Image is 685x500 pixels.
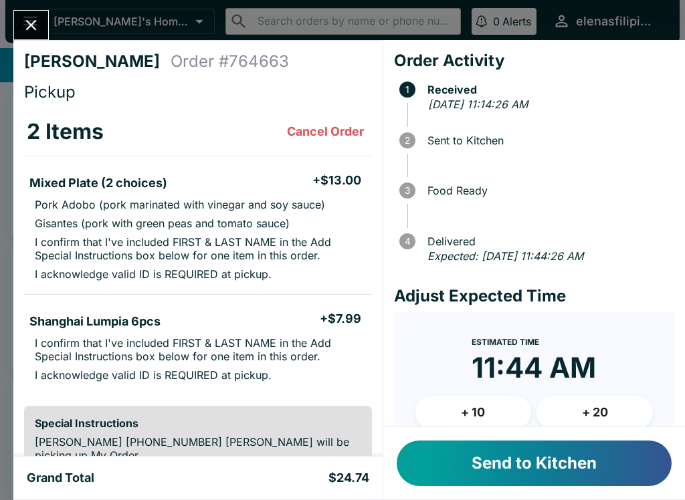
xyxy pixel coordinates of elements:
h5: Shanghai Lumpia 6pcs [29,314,161,330]
span: Estimated Time [472,337,539,347]
h5: Grand Total [27,470,94,486]
h4: Order # 764663 [171,51,289,72]
table: orders table [24,108,372,395]
h4: Adjust Expected Time [394,286,674,306]
h5: $24.74 [328,470,369,486]
p: I confirm that I've included FIRST & LAST NAME in the Add Special Instructions box below for one ... [35,235,361,262]
h3: 2 Items [27,118,104,145]
p: Gisantes (pork with green peas and tomato sauce) [35,217,290,230]
h6: Special Instructions [35,416,361,430]
h4: [PERSON_NAME] [24,51,171,72]
button: + 20 [536,396,653,429]
p: I acknowledge valid ID is REQUIRED at pickup. [35,267,272,281]
span: Received [421,84,674,96]
text: 4 [404,236,410,247]
em: [DATE] 11:14:26 AM [428,98,528,111]
text: 3 [405,185,410,196]
p: I confirm that I've included FIRST & LAST NAME in the Add Special Instructions box below for one ... [35,336,361,363]
p: [PERSON_NAME] [PHONE_NUMBER] [PERSON_NAME] will be picking up My Order [35,435,361,462]
p: I acknowledge valid ID is REQUIRED at pickup. [35,368,272,382]
span: Food Ready [421,184,674,197]
time: 11:44 AM [472,350,596,385]
span: Delivered [421,235,674,247]
h5: + $13.00 [312,172,361,189]
text: 1 [405,84,409,95]
span: Pickup [24,82,76,102]
text: 2 [405,135,410,146]
p: Pork Adobo (pork marinated with vinegar and soy sauce) [35,198,325,211]
button: Close [14,11,48,39]
h5: + $7.99 [320,311,361,327]
h4: Order Activity [394,51,674,71]
span: Sent to Kitchen [421,134,674,146]
button: + 10 [415,396,532,429]
button: Send to Kitchen [397,441,672,486]
em: Expected: [DATE] 11:44:26 AM [427,249,583,263]
button: Cancel Order [282,118,369,145]
h5: Mixed Plate (2 choices) [29,175,167,191]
